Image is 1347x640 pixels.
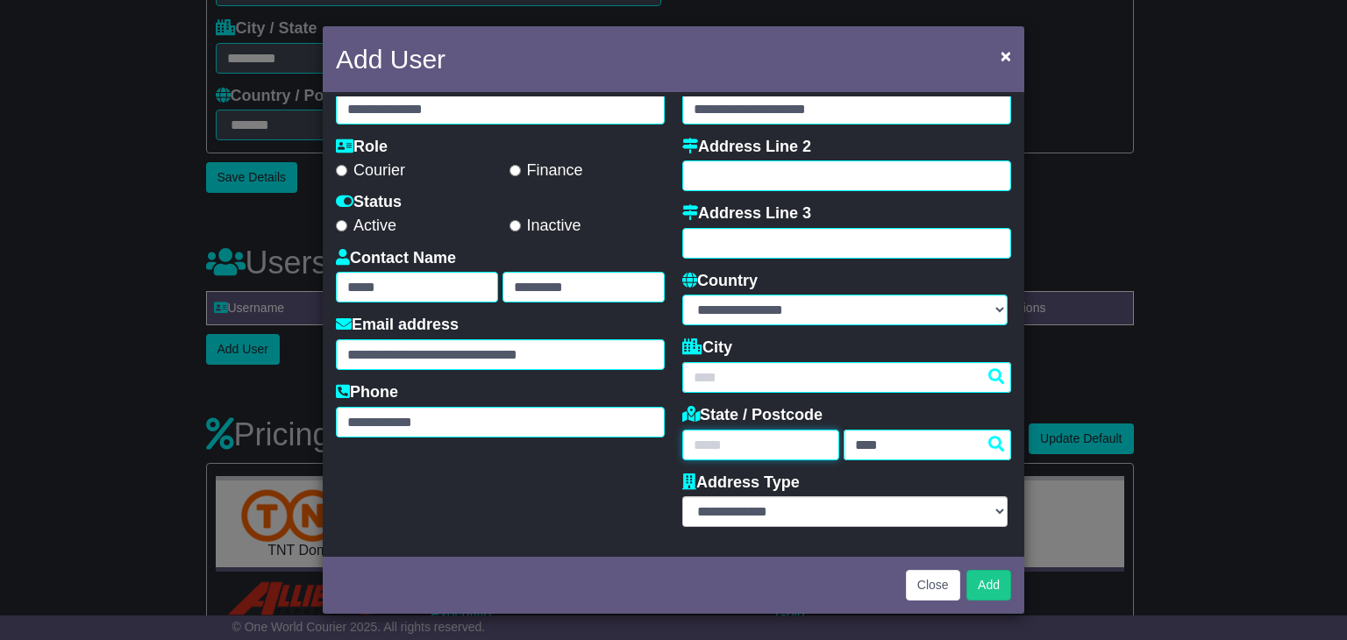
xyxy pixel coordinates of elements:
label: Contact Name [336,249,456,268]
label: Finance [510,161,583,181]
button: Close [906,570,960,601]
span: × [1001,46,1011,66]
label: Phone [336,383,398,402]
label: Address Line 2 [682,138,811,157]
label: Courier [336,161,405,181]
span: Add [978,578,1000,592]
label: State / Postcode [682,406,823,425]
label: Address Line 3 [682,204,811,224]
label: Status [336,193,402,212]
label: Active [336,217,396,236]
label: City [682,338,732,358]
input: Active [336,220,347,231]
label: Inactive [510,217,581,236]
input: Courier [336,165,347,176]
button: Add [966,570,1011,601]
label: Country [682,272,758,291]
button: Close [992,38,1020,74]
h4: Add User [336,39,445,79]
label: Address Type [682,473,800,493]
label: Role [336,138,388,157]
input: Finance [510,165,521,176]
label: Email address [336,316,459,335]
input: Inactive [510,220,521,231]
